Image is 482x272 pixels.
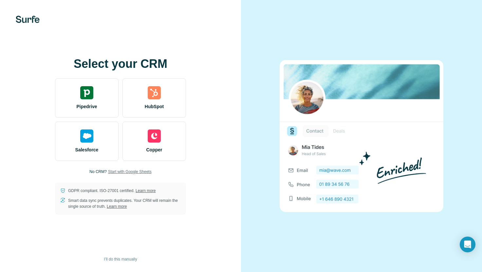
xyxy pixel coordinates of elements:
[136,188,156,193] a: Learn more
[460,237,475,252] div: Open Intercom Messenger
[55,57,186,70] h1: Select your CRM
[80,86,93,99] img: pipedrive's logo
[148,129,161,143] img: copper's logo
[99,254,141,264] button: I’ll do this manually
[89,169,107,175] p: No CRM?
[68,198,181,209] p: Smart data sync prevents duplicates. Your CRM will remain the single source of truth.
[16,16,40,23] img: Surfe's logo
[146,146,162,153] span: Copper
[145,103,164,110] span: HubSpot
[108,169,152,175] button: Start with Google Sheets
[104,256,137,262] span: I’ll do this manually
[148,86,161,99] img: hubspot's logo
[75,146,99,153] span: Salesforce
[107,204,127,209] a: Learn more
[80,129,93,143] img: salesforce's logo
[76,103,97,110] span: Pipedrive
[68,188,156,194] p: GDPR compliant. ISO-27001 certified.
[280,60,443,212] img: none image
